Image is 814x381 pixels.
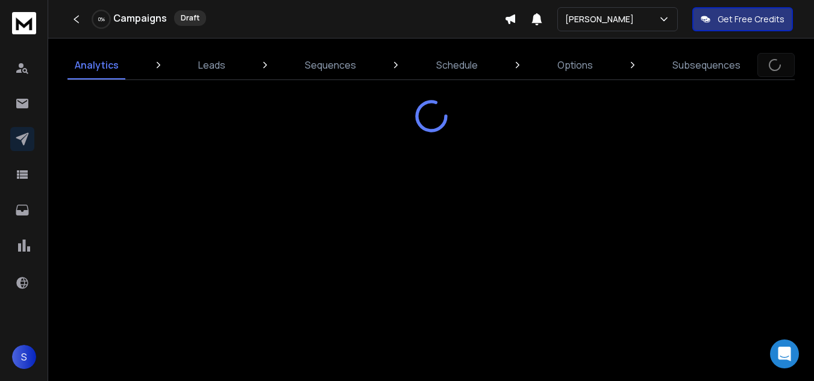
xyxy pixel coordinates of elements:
[12,345,36,369] button: S
[305,58,356,72] p: Sequences
[75,58,119,72] p: Analytics
[298,51,363,79] a: Sequences
[113,11,167,25] h1: Campaigns
[67,51,126,79] a: Analytics
[191,51,233,79] a: Leads
[174,10,206,26] div: Draft
[98,16,105,23] p: 0 %
[550,51,600,79] a: Options
[557,58,593,72] p: Options
[672,58,740,72] p: Subsequences
[718,13,784,25] p: Get Free Credits
[436,58,478,72] p: Schedule
[12,12,36,34] img: logo
[198,58,225,72] p: Leads
[692,7,793,31] button: Get Free Credits
[665,51,748,79] a: Subsequences
[565,13,639,25] p: [PERSON_NAME]
[770,339,799,368] div: Open Intercom Messenger
[429,51,485,79] a: Schedule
